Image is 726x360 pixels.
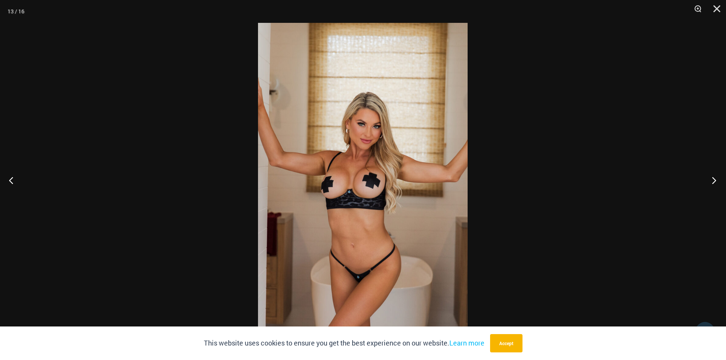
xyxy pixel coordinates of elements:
[490,334,522,352] button: Accept
[697,161,726,199] button: Next
[258,23,468,337] img: Nights Fall Silver Leopard 1036 Bra 6516 Micro 03
[204,338,484,349] p: This website uses cookies to ensure you get the best experience on our website.
[449,338,484,347] a: Learn more
[8,6,24,17] div: 13 / 16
